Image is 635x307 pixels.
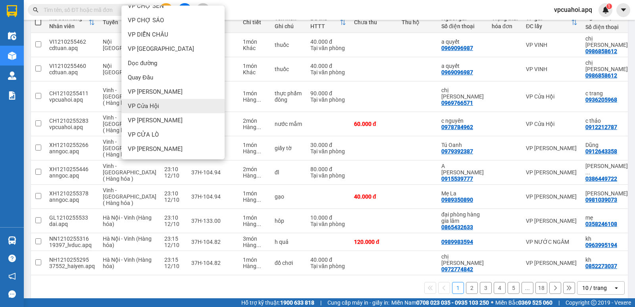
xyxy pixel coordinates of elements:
div: gạo [275,193,302,200]
span: Hà Nội - Vinh (Hàng hóa) [103,236,152,248]
div: 0865432633 [441,224,473,230]
span: ... [256,172,261,179]
div: 120.000 đ [354,239,394,245]
div: Hàng thông thường [243,221,267,227]
input: Tìm tên, số ĐT hoặc mã đơn [44,6,137,14]
div: giấy tờ [275,145,302,151]
span: 1 [608,4,610,9]
div: Tại văn phòng [310,69,346,75]
span: Vinh - [GEOGRAPHIC_DATA] ( Hàng hóa ) [103,187,156,206]
div: 23:15 [164,257,183,263]
span: search [33,7,38,13]
button: plus [159,3,173,17]
div: Thu hộ [402,19,433,25]
span: Miền Nam [391,298,489,307]
span: VP DIỄN CHÂU [128,31,168,39]
div: anngoc.apq [49,148,95,154]
div: XH1210255378 [49,190,95,197]
div: XH1210255446 [49,166,95,172]
div: cdtuan.apq [49,69,95,75]
button: 3 [480,282,492,294]
th: Toggle SortBy [306,12,350,33]
div: XH1210255266 [49,142,95,148]
button: ... [521,282,533,294]
div: Minh Hoàng [585,190,628,197]
div: hôp [275,218,302,224]
div: 37H-104.94 [191,169,235,176]
span: vpcuahoi.apq [548,5,598,15]
div: Tại văn phòng [310,172,346,179]
div: vpcuahoi.apq [49,97,95,103]
div: VP [PERSON_NAME] [526,193,577,200]
div: Hàng thông thường [243,197,267,203]
div: 0915539777 [441,176,473,182]
img: warehouse-icon [8,71,16,80]
span: Vinh - [GEOGRAPHIC_DATA] ( Hàng hóa ) [103,114,156,133]
div: 10 / trang [582,284,607,292]
img: warehouse-icon [8,236,16,245]
span: ... [256,148,261,154]
div: Hàng thông thường [243,242,267,248]
div: 0978784962 [441,124,473,130]
div: NN1210255316 [49,236,95,242]
div: VP VINH [526,42,577,48]
div: 40.000 đ [310,257,346,263]
span: VP [PERSON_NAME] [128,145,183,153]
div: Số điện thoại [441,23,484,29]
div: Hàng thông thường [243,97,267,103]
span: copyright [591,300,597,305]
img: warehouse-icon [8,52,16,60]
div: Khác [243,69,267,75]
span: Nội [GEOGRAPHIC_DATA] [103,63,156,75]
div: chị minh [441,87,484,100]
div: VP [PERSON_NAME] [526,260,577,266]
img: icon-new-feature [602,6,609,14]
div: Khác [243,45,267,51]
div: 0912643358 [585,148,617,154]
div: thuốc [275,42,302,48]
button: file-add [178,3,192,17]
div: Tại văn phòng [310,45,346,51]
div: 19397_lvduc.apq [49,242,95,248]
div: 37H-104.82 [191,239,235,245]
span: VP [PERSON_NAME] [128,88,183,96]
button: 2 [466,282,478,294]
sup: 1 [606,4,612,9]
div: c trang [585,90,628,97]
div: 1 món [243,90,267,97]
button: 4 [494,282,506,294]
div: Số điện thoại [585,24,628,30]
div: c thảo [585,118,628,124]
span: ... [256,263,261,269]
div: Nguyễn Thị Hoài [585,163,628,176]
div: VP [PERSON_NAME] [526,145,577,151]
div: thực phẩm đông [275,90,302,103]
div: Tú Oanh [441,142,484,148]
div: 0981039073 [585,197,617,203]
span: Hỗ trợ kỹ thuật: [241,298,314,307]
div: 0972774842 [441,266,473,272]
div: 2 món [243,118,267,124]
span: VP CHỢ SEN [128,2,164,10]
span: ... [256,97,261,103]
div: 0852273037 [585,263,617,269]
div: chị hồng [441,253,484,266]
div: VI1210255462 [49,39,95,45]
div: 10.000 đ [310,214,346,221]
span: Quay Đầu [128,73,153,81]
div: 1 món [243,63,267,69]
span: Vinh - [GEOGRAPHIC_DATA] ( Hàng hóa ) [103,163,156,182]
div: VP NƯỚC NGẦM [526,239,577,245]
div: 12/10 [164,242,183,248]
div: 0969096987 [441,45,473,51]
div: VP [PERSON_NAME] [526,218,577,224]
span: VP [GEOGRAPHIC_DATA] [128,45,194,53]
div: vpcuahoi.apq [49,124,95,130]
div: 0989350890 [441,197,473,203]
div: VP Cửa Hội [526,121,577,127]
div: Hàng thông thường [243,148,267,154]
div: CH1210255283 [49,118,95,124]
span: ⚪️ [491,301,493,304]
div: 40.000 đ [310,39,346,45]
span: question-circle [8,255,16,262]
